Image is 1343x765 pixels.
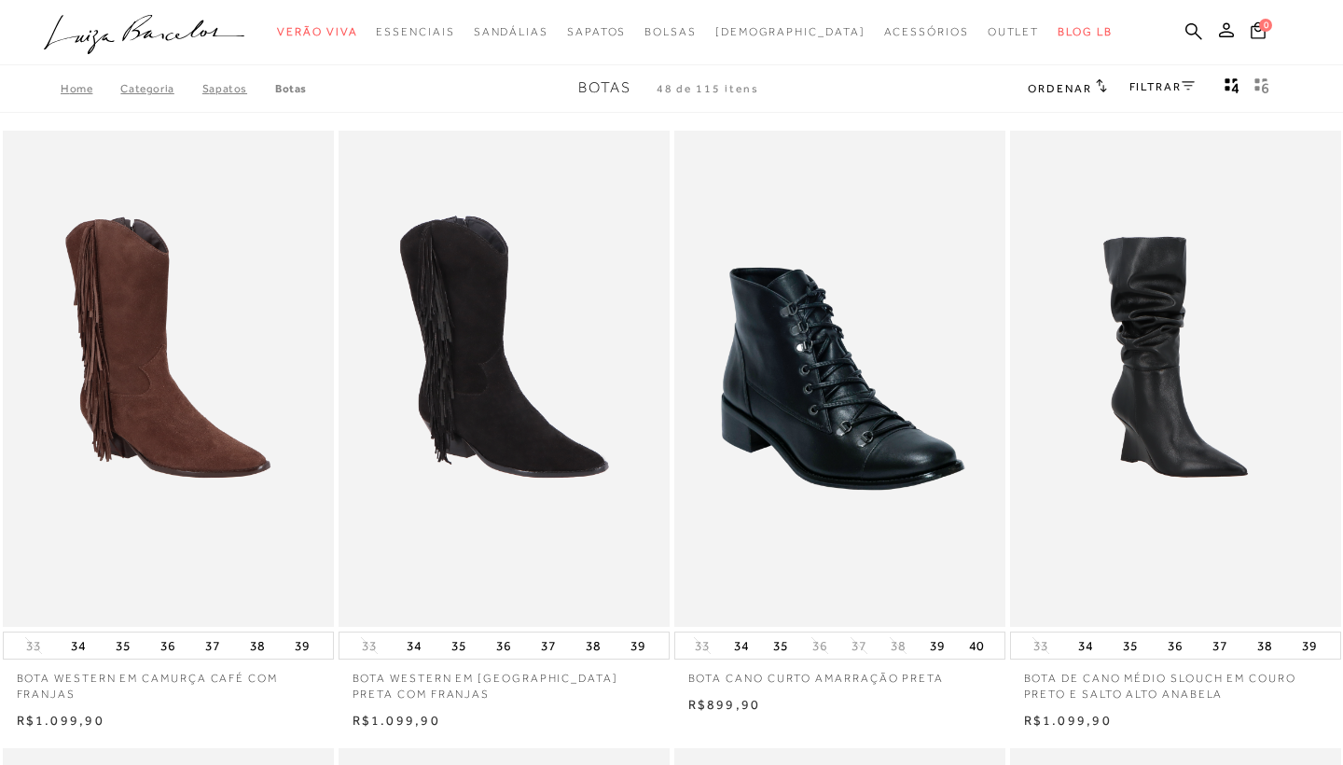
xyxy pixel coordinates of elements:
[884,15,969,49] a: categoryNavScreenReaderText
[676,133,1004,625] a: Bota cano curto amarração preta Bota cano curto amarração preta
[275,82,307,95] a: Botas
[1249,76,1275,101] button: gridText6Desc
[244,633,270,659] button: 38
[578,79,631,96] span: Botas
[567,25,626,38] span: Sapatos
[1012,133,1339,625] img: BOTA DE CANO MÉDIO SLOUCH EM COURO PRETO E SALTO ALTO ANABELA
[1296,633,1322,659] button: 39
[376,15,454,49] a: categoryNavScreenReaderText
[353,713,440,728] span: R$1.099,90
[657,82,759,95] span: 48 de 115 itens
[21,637,47,655] button: 33
[1058,25,1112,38] span: BLOG LB
[884,25,969,38] span: Acessórios
[446,633,472,659] button: 35
[715,25,865,38] span: [DEMOGRAPHIC_DATA]
[728,633,755,659] button: 34
[688,697,761,712] span: R$899,90
[846,637,872,655] button: 37
[474,15,548,49] a: categoryNavScreenReaderText
[376,25,454,38] span: Essenciais
[1245,21,1271,46] button: 0
[924,633,950,659] button: 39
[1129,80,1195,93] a: FILTRAR
[1073,633,1099,659] button: 34
[474,25,548,38] span: Sandálias
[340,133,668,625] a: BOTA WESTERN EM CAMURÇA PRETA COM FRANJAS BOTA WESTERN EM CAMURÇA PRETA COM FRANJAS
[5,133,332,625] img: BOTA WESTERN EM CAMURÇA CAFÉ COM FRANJAS
[491,633,517,659] button: 36
[885,637,911,655] button: 38
[5,133,332,625] a: BOTA WESTERN EM CAMURÇA CAFÉ COM FRANJAS BOTA WESTERN EM CAMURÇA CAFÉ COM FRANJAS
[202,82,275,95] a: SAPATOS
[110,633,136,659] button: 35
[1259,19,1272,32] span: 0
[200,633,226,659] button: 37
[807,637,833,655] button: 36
[277,25,357,38] span: Verão Viva
[644,25,697,38] span: Bolsas
[1117,633,1143,659] button: 35
[1028,82,1091,95] span: Ordenar
[689,637,715,655] button: 33
[3,660,334,702] a: BOTA WESTERN EM CAMURÇA CAFÉ COM FRANJAS
[1058,15,1112,49] a: BLOG LB
[1012,133,1339,625] a: BOTA DE CANO MÉDIO SLOUCH EM COURO PRETO E SALTO ALTO ANABELA BOTA DE CANO MÉDIO SLOUCH EM COURO ...
[567,15,626,49] a: categoryNavScreenReaderText
[1162,633,1188,659] button: 36
[1207,633,1233,659] button: 37
[988,25,1040,38] span: Outlet
[644,15,697,49] a: categoryNavScreenReaderText
[674,660,1005,687] a: Bota cano curto amarração preta
[715,15,865,49] a: noSubCategoriesText
[339,660,670,702] a: BOTA WESTERN EM [GEOGRAPHIC_DATA] PRETA COM FRANJAS
[65,633,91,659] button: 34
[1024,713,1112,728] span: R$1.099,90
[1252,633,1278,659] button: 38
[1219,76,1245,101] button: Mostrar 4 produtos por linha
[356,637,382,655] button: 33
[120,82,201,95] a: Categoria
[768,633,794,659] button: 35
[277,15,357,49] a: categoryNavScreenReaderText
[580,633,606,659] button: 38
[676,133,1004,625] img: Bota cano curto amarração preta
[1010,660,1341,702] a: BOTA DE CANO MÉDIO SLOUCH EM COURO PRETO E SALTO ALTO ANABELA
[61,82,120,95] a: Home
[289,633,315,659] button: 39
[1028,637,1054,655] button: 33
[963,633,990,659] button: 40
[625,633,651,659] button: 39
[17,713,104,728] span: R$1.099,90
[401,633,427,659] button: 34
[340,133,668,625] img: BOTA WESTERN EM CAMURÇA PRETA COM FRANJAS
[155,633,181,659] button: 36
[988,15,1040,49] a: categoryNavScreenReaderText
[535,633,561,659] button: 37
